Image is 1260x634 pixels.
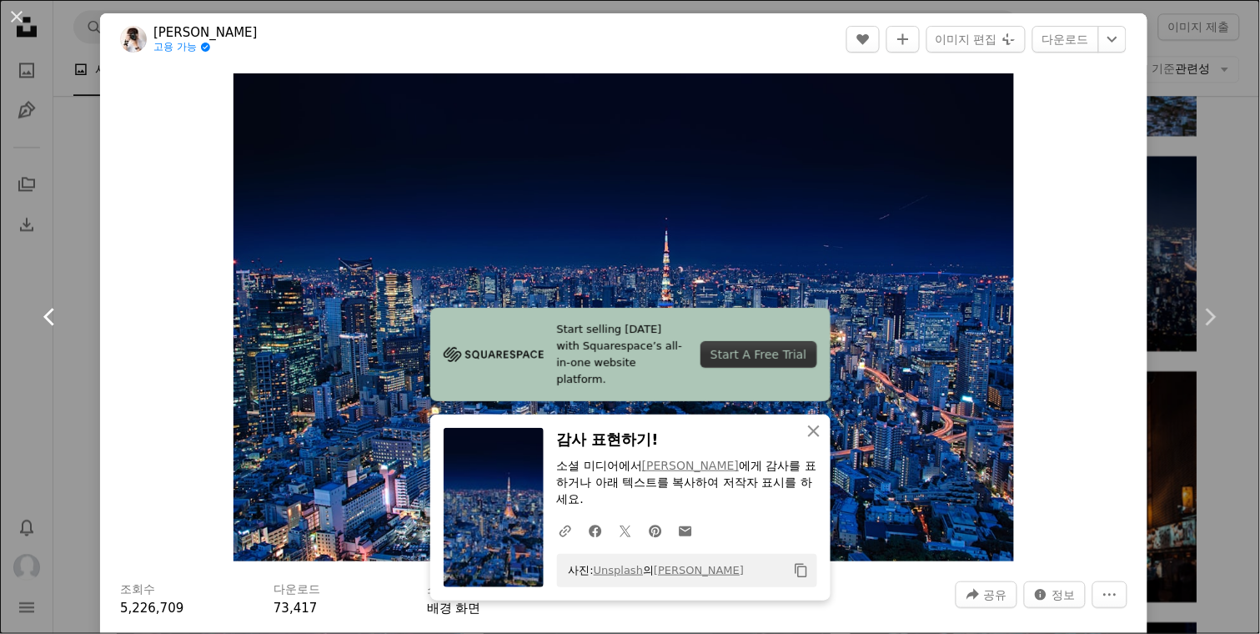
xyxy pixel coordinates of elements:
a: 다음 [1160,237,1260,397]
button: 컬렉션에 추가 [886,26,920,53]
img: file-1705255347840-230a6ab5bca9image [444,342,544,367]
span: 사진: 의 [560,557,745,584]
button: 좋아요 [846,26,880,53]
span: 공유 [984,582,1007,607]
h3: 소개 매체 [427,581,477,598]
span: 5,226,709 [120,601,183,616]
a: Twitter에 공유 [610,514,640,547]
span: 정보 [1052,582,1076,607]
a: [PERSON_NAME] [654,564,744,576]
button: 클립보드에 복사하기 [787,556,816,585]
img: 야간에 도시 건물의 공중보기 [233,73,1014,561]
p: 소셜 미디어에서 에게 감사를 표하거나 아래 텍스트를 복사하여 저작자 표시를 하세요. [557,459,817,509]
a: 고용 가능 [153,41,258,54]
img: Takashi Miyazaki의 프로필로 이동 [120,26,147,53]
a: 다운로드 [1032,26,1099,53]
a: [PERSON_NAME] [642,460,739,473]
a: Facebook에 공유 [580,514,610,547]
span: Start selling [DATE] with Squarespace’s all-in-one website platform. [557,321,688,388]
div: Start A Free Trial [700,341,816,368]
a: Pinterest에 공유 [640,514,670,547]
button: 더 많은 작업 [1092,581,1127,608]
button: 이 이미지 관련 통계 [1024,581,1086,608]
a: 배경 화면 [427,601,481,616]
a: Unsplash [594,564,643,576]
span: 73,417 [274,601,318,616]
button: 이 이미지 확대 [233,73,1014,561]
button: 이 이미지 공유 [956,581,1017,608]
button: 다운로드 크기 선택 [1098,26,1127,53]
button: 이미지 편집 [926,26,1026,53]
a: [PERSON_NAME] [153,24,258,41]
a: Start selling [DATE] with Squarespace’s all-in-one website platform.Start A Free Trial [430,308,831,401]
h3: 감사 표현하기! [557,428,817,452]
h3: 다운로드 [274,581,320,598]
h3: 조회수 [120,581,155,598]
a: 이메일로 공유에 공유 [670,514,700,547]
